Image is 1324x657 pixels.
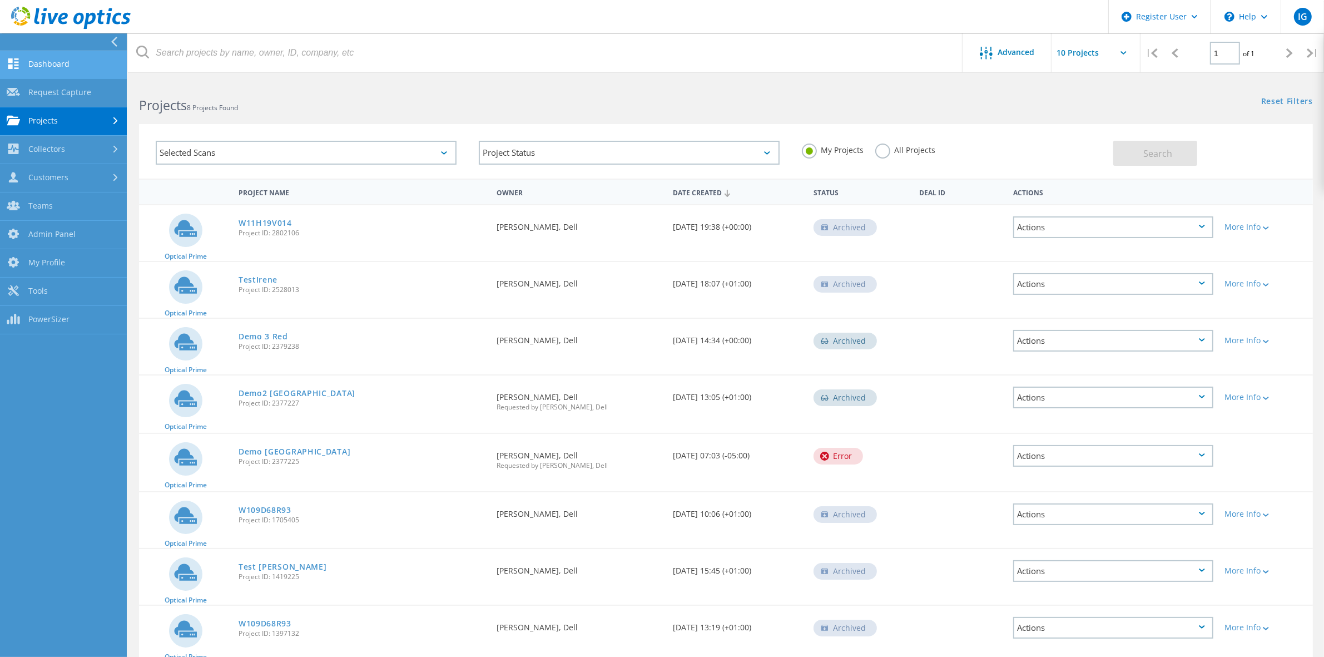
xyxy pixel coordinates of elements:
[491,606,667,643] div: [PERSON_NAME], Dell
[491,492,667,529] div: [PERSON_NAME], Dell
[1224,223,1307,231] div: More Info
[165,482,207,488] span: Optical Prime
[1013,330,1213,352] div: Actions
[128,33,963,72] input: Search projects by name, owner, ID, company, etc
[1143,147,1172,160] span: Search
[491,376,667,422] div: [PERSON_NAME], Dell
[1301,33,1324,73] div: |
[1013,216,1213,238] div: Actions
[1140,33,1163,73] div: |
[1243,49,1254,58] span: of 1
[491,262,667,299] div: [PERSON_NAME], Dell
[239,343,485,350] span: Project ID: 2379238
[491,319,667,355] div: [PERSON_NAME], Dell
[875,144,936,154] label: All Projects
[491,205,667,242] div: [PERSON_NAME], Dell
[667,262,808,299] div: [DATE] 18:07 (+01:00)
[239,517,485,523] span: Project ID: 1705405
[814,563,877,580] div: Archived
[814,620,877,636] div: Archived
[165,423,207,430] span: Optical Prime
[239,389,355,397] a: Demo2 [GEOGRAPHIC_DATA]
[1013,617,1213,639] div: Actions
[667,606,808,643] div: [DATE] 13:19 (+01:00)
[667,205,808,242] div: [DATE] 19:38 (+00:00)
[239,563,327,571] a: Test [PERSON_NAME]
[497,462,662,469] span: Requested by [PERSON_NAME], Dell
[239,620,291,628] a: W109D68R93
[156,141,457,165] div: Selected Scans
[1013,503,1213,525] div: Actions
[1261,97,1313,107] a: Reset Filters
[1113,141,1197,166] button: Search
[491,181,667,202] div: Owner
[814,389,877,406] div: Archived
[165,597,207,604] span: Optical Prime
[479,141,780,165] div: Project Status
[165,253,207,260] span: Optical Prime
[998,48,1035,56] span: Advanced
[239,230,485,236] span: Project ID: 2802106
[814,276,877,293] div: Archived
[239,574,485,580] span: Project ID: 1419225
[239,286,485,293] span: Project ID: 2528013
[814,506,877,523] div: Archived
[802,144,864,154] label: My Projects
[667,181,808,202] div: Date Created
[239,333,288,340] a: Demo 3 Red
[239,448,350,456] a: Demo [GEOGRAPHIC_DATA]
[165,367,207,373] span: Optical Prime
[667,376,808,412] div: [DATE] 13:05 (+01:00)
[491,434,667,480] div: [PERSON_NAME], Dell
[1013,560,1213,582] div: Actions
[814,448,863,465] div: Error
[187,103,238,112] span: 8 Projects Found
[239,458,485,465] span: Project ID: 2377225
[1013,445,1213,467] div: Actions
[667,319,808,355] div: [DATE] 14:34 (+00:00)
[814,219,877,236] div: Archived
[1008,181,1219,202] div: Actions
[667,434,808,471] div: [DATE] 07:03 (-05:00)
[239,219,292,227] a: W11H19V014
[1013,273,1213,295] div: Actions
[165,540,207,547] span: Optical Prime
[139,96,187,114] b: Projects
[239,400,485,407] span: Project ID: 2377227
[814,333,877,349] div: Archived
[1224,624,1307,631] div: More Info
[1224,280,1307,288] div: More Info
[1013,387,1213,408] div: Actions
[667,492,808,529] div: [DATE] 10:06 (+01:00)
[1224,12,1234,22] svg: \n
[1224,393,1307,401] div: More Info
[1224,567,1307,575] div: More Info
[239,506,291,514] a: W109D68R93
[914,181,1008,202] div: Deal Id
[1224,510,1307,518] div: More Info
[667,549,808,586] div: [DATE] 15:45 (+01:00)
[239,276,277,284] a: TestIrene
[11,23,131,31] a: Live Optics Dashboard
[497,404,662,411] span: Requested by [PERSON_NAME], Dell
[239,630,485,637] span: Project ID: 1397132
[808,181,914,202] div: Status
[1224,337,1307,344] div: More Info
[491,549,667,586] div: [PERSON_NAME], Dell
[233,181,491,202] div: Project Name
[1298,12,1307,21] span: IG
[165,310,207,317] span: Optical Prime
